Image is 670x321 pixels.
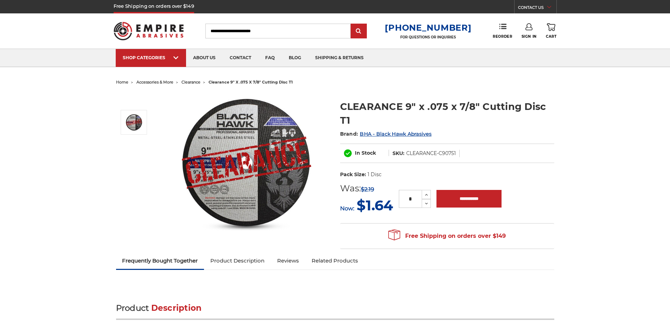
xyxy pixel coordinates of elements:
div: SHOP CATEGORIES [123,55,179,60]
span: Product [116,303,149,313]
a: clearance [181,80,200,85]
span: Now: [340,205,354,212]
span: clearance 9" x .075 x 7/8" cutting disc t1 [209,80,293,85]
a: home [116,80,128,85]
a: Product Description [204,253,271,268]
a: Cart [546,23,556,39]
a: accessories & more [136,80,173,85]
a: contact [223,49,258,67]
a: BHA - Black Hawk Abrasives [360,131,432,137]
img: CLEARANCE 9" x .075 x 7/8" Cutting Disc T1 [176,92,317,233]
dd: 1 Disc [368,171,382,178]
span: Description [151,303,202,313]
dd: CLEARANCE-C90751 [406,150,456,157]
img: Empire Abrasives [114,17,184,45]
span: Cart [546,34,556,39]
span: Reorder [493,34,512,39]
a: Reorder [493,23,512,38]
a: shipping & returns [308,49,371,67]
a: CONTACT US [518,4,556,13]
div: Was: [340,182,393,195]
a: [PHONE_NUMBER] [385,23,471,33]
span: Free Shipping on orders over $149 [388,229,506,243]
a: about us [186,49,223,67]
dt: SKU: [393,150,404,157]
h1: CLEARANCE 9" x .075 x 7/8" Cutting Disc T1 [340,100,554,127]
a: blog [282,49,308,67]
span: In Stock [355,150,376,156]
input: Submit [352,24,366,38]
a: Related Products [305,253,364,268]
span: Sign In [522,34,537,39]
dt: Pack Size: [340,171,366,178]
a: Reviews [271,253,305,268]
p: FOR QUESTIONS OR INQUIRIES [385,35,471,39]
span: $1.64 [357,197,393,214]
img: CLEARANCE 9" x .075 x 7/8" Cutting Disc T1 [125,113,143,131]
span: Brand: [340,131,358,137]
a: Frequently Bought Together [116,253,204,268]
span: $2.19 [361,186,374,193]
a: faq [258,49,282,67]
